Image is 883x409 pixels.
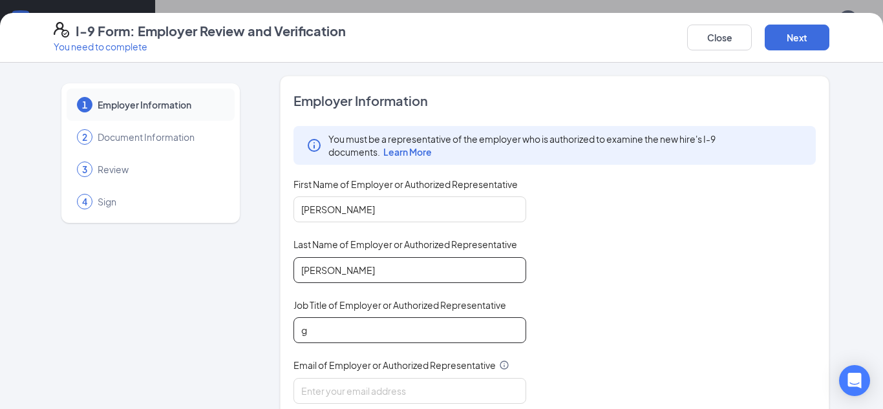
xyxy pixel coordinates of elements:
[293,257,526,283] input: Enter your last name
[82,163,87,176] span: 3
[380,146,432,158] a: Learn More
[839,365,870,396] div: Open Intercom Messenger
[499,360,509,370] svg: Info
[98,163,222,176] span: Review
[82,195,87,208] span: 4
[293,317,526,343] input: Enter job title
[293,359,496,372] span: Email of Employer or Authorized Representative
[328,132,803,158] span: You must be a representative of the employer who is authorized to examine the new hire's I-9 docu...
[98,131,222,143] span: Document Information
[293,299,506,311] span: Job Title of Employer or Authorized Representative
[82,131,87,143] span: 2
[765,25,829,50] button: Next
[82,98,87,111] span: 1
[54,40,346,53] p: You need to complete
[98,98,222,111] span: Employer Information
[76,22,346,40] h4: I-9 Form: Employer Review and Verification
[98,195,222,208] span: Sign
[687,25,752,50] button: Close
[306,138,322,153] svg: Info
[293,92,816,110] span: Employer Information
[293,178,518,191] span: First Name of Employer or Authorized Representative
[293,196,526,222] input: Enter your first name
[293,378,526,404] input: Enter your email address
[54,22,69,37] svg: FormI9EVerifyIcon
[293,238,517,251] span: Last Name of Employer or Authorized Representative
[383,146,432,158] span: Learn More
